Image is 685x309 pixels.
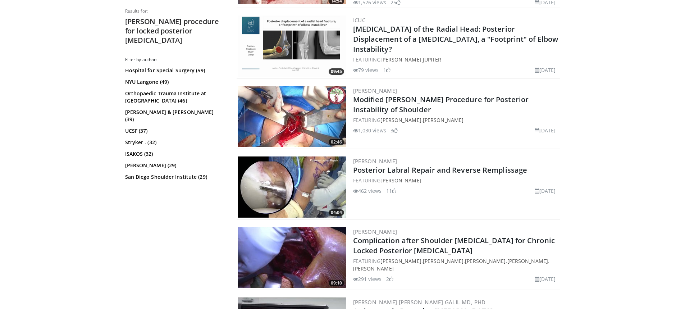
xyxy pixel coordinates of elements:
[423,117,463,123] a: [PERSON_NAME]
[238,86,346,147] a: 02:46
[125,109,224,123] a: [PERSON_NAME] & [PERSON_NAME] (39)
[535,275,556,283] li: [DATE]
[465,258,506,264] a: [PERSON_NAME]
[353,177,559,184] div: FEATURING
[125,17,226,45] h2: [PERSON_NAME] procedure for locked posterior [MEDICAL_DATA]
[238,156,346,218] a: 04:04
[353,66,379,74] li: 79 views
[353,257,559,272] div: FEATURING , , , ,
[535,66,556,74] li: [DATE]
[125,162,224,169] a: [PERSON_NAME] (29)
[329,68,344,75] span: 09:45
[353,228,397,235] a: [PERSON_NAME]
[125,139,224,146] a: Stryker . (32)
[507,258,548,264] a: [PERSON_NAME]
[329,280,344,286] span: 09:10
[353,87,397,94] a: [PERSON_NAME]
[329,209,344,216] span: 04:04
[125,67,224,74] a: Hospital for Special Surgery (59)
[386,275,393,283] li: 2
[125,127,224,135] a: UCSF (37)
[535,127,556,134] li: [DATE]
[380,117,421,123] a: [PERSON_NAME]
[353,165,528,175] a: Posterior Labral Repair and Reverse Remplissage
[125,150,224,158] a: ISAKOS (32)
[386,187,396,195] li: 11
[353,95,529,114] a: Modified [PERSON_NAME] Procedure for Posterior Instability of Shoulder
[353,17,366,24] a: ICUC
[329,139,344,145] span: 02:46
[125,78,224,86] a: NYU Langone (49)
[383,66,391,74] li: 1
[125,90,224,104] a: Orthopaedic Trauma Institute at [GEOGRAPHIC_DATA] (46)
[535,187,556,195] li: [DATE]
[238,86,346,147] img: 9e1dd723-3c27-4b27-b1e6-c0bdd5b001c9.300x170_q85_crop-smart_upscale.jpg
[238,156,346,218] img: 6440c6e0-ba58-4209-981d-a048b277fbea.300x170_q85_crop-smart_upscale.jpg
[380,56,441,63] a: [PERSON_NAME] Jupiter
[238,15,346,77] a: 09:45
[353,299,486,306] a: [PERSON_NAME] [PERSON_NAME] Galil MD, PhD
[391,127,398,134] li: 3
[353,187,382,195] li: 462 views
[238,227,346,288] img: 94aea0d6-2e99-4864-807a-586894ad57d4.300x170_q85_crop-smart_upscale.jpg
[238,227,346,288] a: 09:10
[125,8,226,14] p: Results for:
[423,258,463,264] a: [PERSON_NAME]
[353,275,382,283] li: 291 views
[353,236,555,255] a: Complication after Shoulder [MEDICAL_DATA] for Chronic Locked Posterior [MEDICAL_DATA]
[353,24,558,54] a: [MEDICAL_DATA] of the Radial Head: Posterior Displacement of a [MEDICAL_DATA], a "Footprint" of E...
[353,116,559,124] div: FEATURING ,
[353,158,397,165] a: [PERSON_NAME]
[380,258,421,264] a: [PERSON_NAME]
[125,57,226,63] h3: Filter by author:
[353,265,394,272] a: [PERSON_NAME]
[238,15,346,77] img: cb50f203-b60d-40ba-aef3-10f35c6c1e39.png.300x170_q85_crop-smart_upscale.png
[353,127,386,134] li: 1,030 views
[380,177,421,184] a: [PERSON_NAME]
[353,56,559,63] div: FEATURING
[125,173,224,181] a: San Diego Shoulder Institute (29)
